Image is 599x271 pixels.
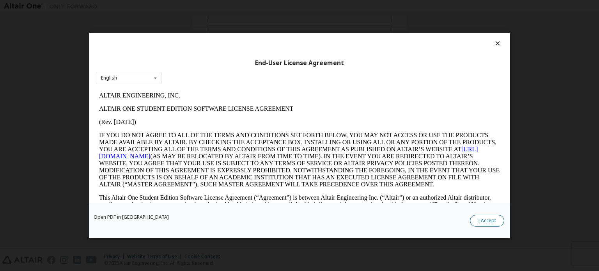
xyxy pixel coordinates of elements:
p: (Rev. [DATE]) [3,30,404,37]
button: I Accept [470,215,504,227]
a: [URL][DOMAIN_NAME] [3,57,382,71]
p: This Altair One Student Edition Software License Agreement (“Agreement”) is between Altair Engine... [3,105,404,133]
p: ALTAIR ENGINEERING, INC. [3,3,404,10]
div: English [101,76,117,80]
p: IF YOU DO NOT AGREE TO ALL OF THE TERMS AND CONDITIONS SET FORTH BELOW, YOU MAY NOT ACCESS OR USE... [3,43,404,99]
div: End-User License Agreement [96,59,503,67]
a: Open PDF in [GEOGRAPHIC_DATA] [94,215,169,220]
p: ALTAIR ONE STUDENT EDITION SOFTWARE LICENSE AGREEMENT [3,16,404,23]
